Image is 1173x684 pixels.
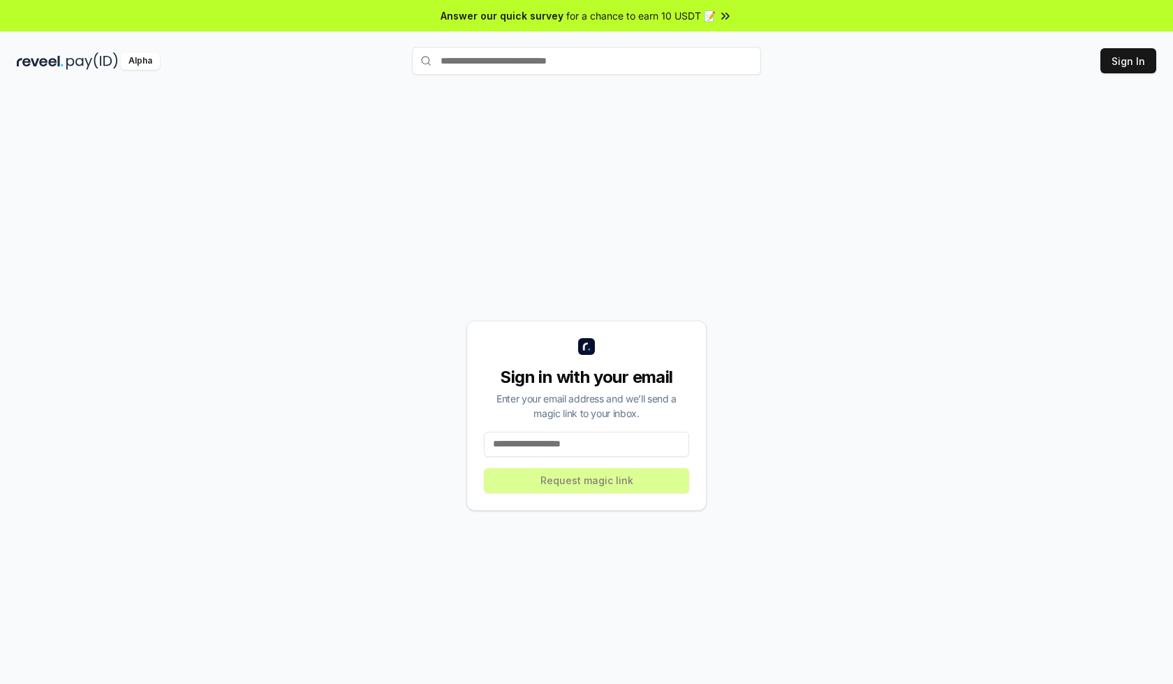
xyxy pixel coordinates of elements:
[66,52,118,70] img: pay_id
[578,338,595,355] img: logo_small
[566,8,716,23] span: for a chance to earn 10 USDT 📝
[441,8,563,23] span: Answer our quick survey
[121,52,160,70] div: Alpha
[1100,48,1156,73] button: Sign In
[484,366,689,388] div: Sign in with your email
[17,52,64,70] img: reveel_dark
[484,391,689,421] div: Enter your email address and we’ll send a magic link to your inbox.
